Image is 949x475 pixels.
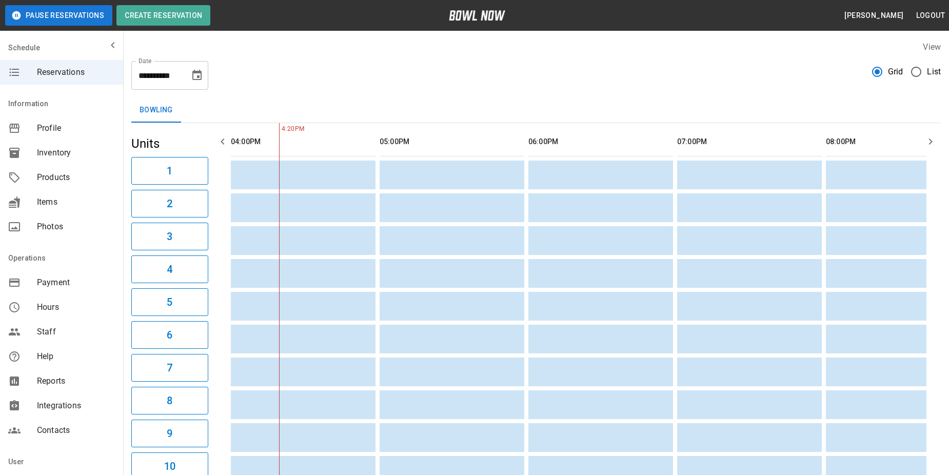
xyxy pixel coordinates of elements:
[37,66,115,78] span: Reservations
[37,171,115,184] span: Products
[279,124,282,134] span: 4:20PM
[923,42,941,52] label: View
[37,326,115,338] span: Staff
[116,5,210,26] button: Create Reservation
[131,255,208,283] button: 4
[131,98,941,123] div: inventory tabs
[167,163,172,179] h6: 1
[5,5,112,26] button: Pause Reservations
[37,350,115,363] span: Help
[167,327,172,343] h6: 6
[37,375,115,387] span: Reports
[131,135,208,152] h5: Units
[888,66,903,78] span: Grid
[131,157,208,185] button: 1
[131,98,181,123] button: Bowling
[37,122,115,134] span: Profile
[37,301,115,313] span: Hours
[187,65,207,86] button: Choose date, selected date is Sep 24, 2025
[167,425,172,442] h6: 9
[37,147,115,159] span: Inventory
[37,424,115,437] span: Contacts
[131,321,208,349] button: 6
[449,10,505,21] img: logo
[131,354,208,382] button: 7
[37,400,115,412] span: Integrations
[164,458,175,474] h6: 10
[167,261,172,278] h6: 4
[131,387,208,414] button: 8
[927,66,941,78] span: List
[840,6,907,25] button: [PERSON_NAME]
[37,276,115,289] span: Payment
[37,196,115,208] span: Items
[37,221,115,233] span: Photos
[131,288,208,316] button: 5
[131,223,208,250] button: 3
[167,294,172,310] h6: 5
[167,360,172,376] h6: 7
[167,392,172,409] h6: 8
[167,195,172,212] h6: 2
[167,228,172,245] h6: 3
[131,190,208,217] button: 2
[912,6,949,25] button: Logout
[131,420,208,447] button: 9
